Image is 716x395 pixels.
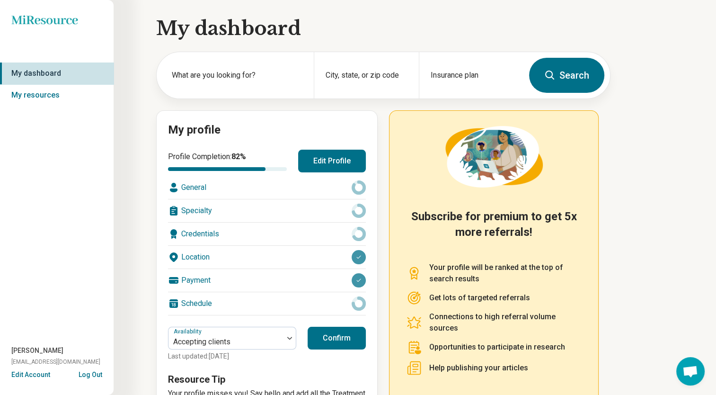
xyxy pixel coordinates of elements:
[11,358,100,366] span: [EMAIL_ADDRESS][DOMAIN_NAME]
[231,152,246,161] span: 82 %
[168,151,287,171] div: Profile Completion:
[298,150,366,172] button: Edit Profile
[168,199,366,222] div: Specialty
[168,176,366,199] div: General
[168,122,366,138] h2: My profile
[11,346,63,356] span: [PERSON_NAME]
[168,246,366,269] div: Location
[676,357,705,386] a: Open chat
[429,362,528,374] p: Help publishing your articles
[11,370,50,380] button: Edit Account
[168,292,366,315] div: Schedule
[168,373,366,386] h3: Resource Tip
[79,370,102,377] button: Log Out
[429,341,565,353] p: Opportunities to participate in research
[429,292,530,304] p: Get lots of targeted referrals
[168,269,366,292] div: Payment
[529,58,604,93] button: Search
[168,223,366,245] div: Credentials
[174,328,203,335] label: Availability
[429,262,581,285] p: Your profile will be ranked at the top of search results
[172,70,302,81] label: What are you looking for?
[156,15,610,42] h1: My dashboard
[168,351,296,361] p: Last updated: [DATE]
[308,327,366,350] button: Confirm
[429,311,581,334] p: Connections to high referral volume sources
[407,209,581,251] h2: Subscribe for premium to get 5x more referrals!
